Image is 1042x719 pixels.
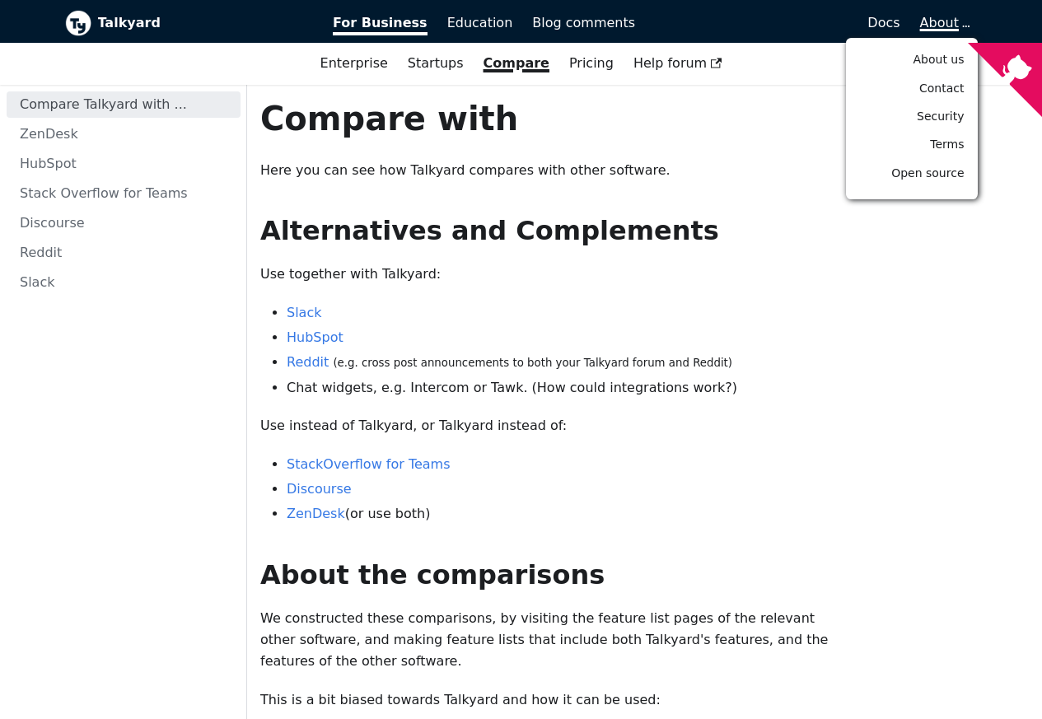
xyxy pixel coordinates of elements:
span: Contact [919,82,964,95]
h2: Alternatives and Complements [260,214,830,247]
a: Help forum [624,49,732,77]
span: Blog comments [532,15,635,30]
p: We constructed these comparisons, by visiting the feature list pages of the relevant other softwa... [260,608,830,673]
a: Enterprise [311,49,398,77]
a: Contact [853,76,971,101]
small: (e.g. cross post announcements to both your Talkyard forum and Reddit) [333,357,732,369]
a: About us [853,47,971,72]
a: Reddit [287,354,329,370]
span: About us [913,53,964,66]
p: This is a bit biased towards Talkyard and how it can be used: [260,689,830,711]
span: Docs [867,15,899,30]
a: Open source [853,161,971,186]
a: HubSpot [287,329,343,345]
a: Security [853,104,971,129]
span: Education [447,15,513,30]
a: For Business [323,9,437,37]
a: ZenDesk [7,121,241,147]
a: Terms [853,132,971,157]
a: HubSpot [7,151,241,177]
span: Help forum [633,55,722,71]
h2: About the comparisons [260,558,830,591]
span: Terms [930,138,964,151]
a: Compare [484,55,549,71]
a: Talkyard logoTalkyard [65,10,311,36]
a: Startups [398,49,474,77]
a: Reddit [7,240,241,266]
span: For Business [333,15,428,35]
a: Pricing [559,49,624,77]
a: Docs [645,9,910,37]
li: (or use both) [287,503,830,525]
a: StackOverflow for Teams [287,456,451,472]
a: Slack [287,305,321,320]
p: Use together with Talkyard: [260,264,830,285]
p: Here you can see how Talkyard compares with other software. [260,160,830,181]
a: Stack Overflow for Teams [7,180,241,207]
p: Use instead of Talkyard, or Talkyard instead of: [260,415,830,437]
a: Education [437,9,523,37]
a: Slack [7,269,241,296]
a: ZenDesk [287,506,345,521]
li: Chat widgets, e.g. Intercom or Tawk. (How could integrations work?) [287,377,830,399]
a: About [920,15,968,30]
a: Compare Talkyard with ... [7,91,241,118]
h1: Compare with [260,98,830,139]
a: Discourse [7,210,241,236]
b: Talkyard [98,12,311,34]
a: Discourse [287,481,352,497]
a: Blog comments [522,9,645,37]
span: Security [917,110,965,123]
span: Open source [891,166,964,180]
img: Talkyard logo [65,10,91,36]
